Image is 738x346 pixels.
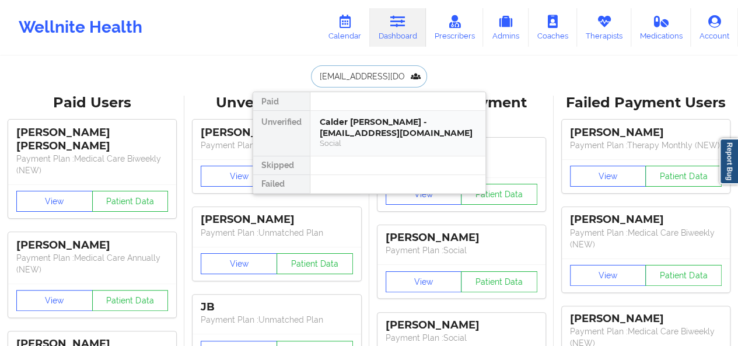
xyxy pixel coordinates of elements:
p: Payment Plan : Medical Care Biweekly (NEW) [570,227,722,250]
p: Payment Plan : Social [386,332,537,344]
button: Patient Data [645,166,722,187]
button: Patient Data [645,265,722,286]
a: Medications [631,8,691,47]
p: Payment Plan : Unmatched Plan [201,314,352,326]
a: Dashboard [370,8,426,47]
div: [PERSON_NAME] [386,231,537,244]
p: Payment Plan : Medical Care Biweekly (NEW) [16,153,168,176]
button: View [16,290,93,311]
button: View [201,166,277,187]
button: View [386,271,462,292]
p: Payment Plan : Unmatched Plan [201,227,352,239]
div: Failed Payment Users [562,94,730,112]
a: Account [691,8,738,47]
button: View [386,184,462,205]
button: View [201,253,277,274]
a: Coaches [529,8,577,47]
div: Unverified [253,111,310,156]
button: Patient Data [92,191,169,212]
button: View [16,191,93,212]
div: [PERSON_NAME] [570,213,722,226]
div: Calder [PERSON_NAME] - [EMAIL_ADDRESS][DOMAIN_NAME] [320,117,476,138]
div: Paid Users [8,94,176,112]
div: [PERSON_NAME] [201,213,352,226]
div: [PERSON_NAME] [570,126,722,139]
a: Admins [483,8,529,47]
button: View [570,265,646,286]
a: Calendar [320,8,370,47]
div: Paid [253,92,310,111]
p: Payment Plan : Unmatched Plan [201,139,352,151]
a: Therapists [577,8,631,47]
a: Prescribers [426,8,484,47]
div: Social [320,138,476,148]
button: View [570,166,646,187]
p: Payment Plan : Social [386,244,537,256]
button: Patient Data [461,271,537,292]
div: Failed [253,175,310,194]
button: Patient Data [277,253,353,274]
div: Skipped [253,156,310,175]
div: [PERSON_NAME] [PERSON_NAME] [16,126,168,153]
div: JB [201,300,352,314]
div: Unverified Users [193,94,361,112]
p: Payment Plan : Medical Care Annually (NEW) [16,252,168,275]
div: [PERSON_NAME] [386,319,537,332]
div: [PERSON_NAME] [570,312,722,326]
div: [PERSON_NAME] [16,239,168,252]
button: Patient Data [92,290,169,311]
button: Patient Data [461,184,537,205]
div: [PERSON_NAME] [201,126,352,139]
a: Report Bug [719,138,738,184]
p: Payment Plan : Therapy Monthly (NEW) [570,139,722,151]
